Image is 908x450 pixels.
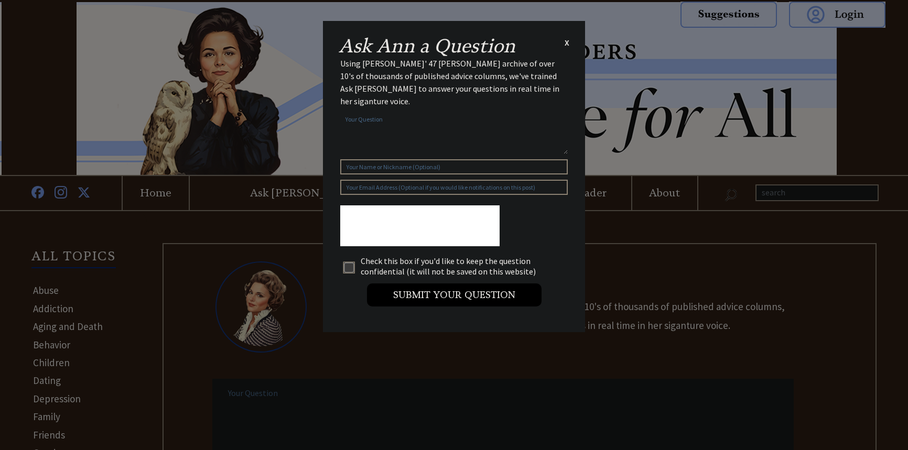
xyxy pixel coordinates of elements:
div: Using [PERSON_NAME]' 47 [PERSON_NAME] archive of over 10's of thousands of published advice colum... [340,57,568,107]
iframe: reCAPTCHA [340,205,500,246]
span: X [565,37,569,48]
input: Your Email Address (Optional if you would like notifications on this post) [340,180,568,195]
h2: Ask Ann a Question [339,37,515,56]
td: Check this box if you'd like to keep the question confidential (it will not be saved on this webs... [360,255,546,277]
input: Submit your Question [367,283,542,306]
input: Your Name or Nickname (Optional) [340,159,568,174]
